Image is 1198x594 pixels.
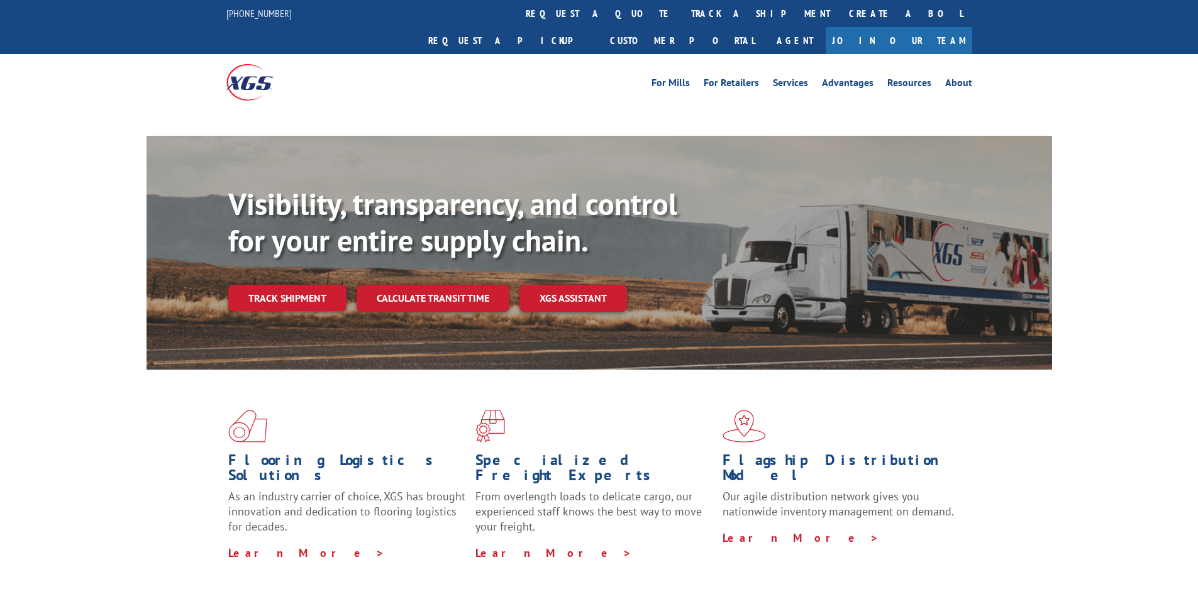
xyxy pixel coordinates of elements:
a: Learn More > [723,531,879,545]
a: Track shipment [228,285,347,311]
h1: Flagship Distribution Model [723,453,960,489]
a: For Retailers [704,78,759,92]
span: As an industry carrier of choice, XGS has brought innovation and dedication to flooring logistics... [228,489,465,534]
span: Our agile distribution network gives you nationwide inventory management on demand. [723,489,954,519]
a: XGS ASSISTANT [519,285,627,312]
a: Learn More > [475,546,632,560]
h1: Flooring Logistics Solutions [228,453,466,489]
img: xgs-icon-total-supply-chain-intelligence-red [228,410,267,443]
a: Join Our Team [826,27,972,54]
a: Customer Portal [601,27,764,54]
a: Learn More > [228,546,385,560]
a: Calculate transit time [357,285,509,312]
h1: Specialized Freight Experts [475,453,713,489]
a: For Mills [652,78,690,92]
a: Request a pickup [419,27,601,54]
p: From overlength loads to delicate cargo, our experienced staff knows the best way to move your fr... [475,489,713,545]
a: Services [773,78,808,92]
a: Resources [887,78,931,92]
a: Advantages [822,78,874,92]
img: xgs-icon-focused-on-flooring-red [475,410,505,443]
b: Visibility, transparency, and control for your entire supply chain. [228,184,677,260]
img: xgs-icon-flagship-distribution-model-red [723,410,766,443]
a: Agent [764,27,826,54]
a: [PHONE_NUMBER] [226,7,292,19]
a: About [945,78,972,92]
